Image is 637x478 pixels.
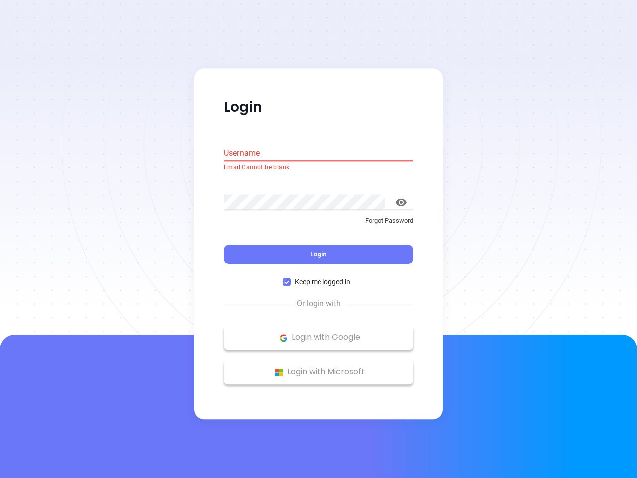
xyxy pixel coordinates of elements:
button: Microsoft Logo Login with Microsoft [224,360,413,385]
a: Forgot Password [224,216,413,234]
p: Login with Google [229,330,408,345]
p: Login with Microsoft [229,365,408,380]
span: Keep me logged in [291,277,354,288]
button: toggle password visibility [389,190,413,214]
button: Login [224,245,413,264]
p: Forgot Password [224,216,413,226]
span: Login [310,250,327,259]
p: Login [224,98,413,116]
img: Google Logo [277,332,290,344]
button: Google Logo Login with Google [224,325,413,350]
p: Email Cannot be blank [224,163,413,173]
span: Or login with [292,298,346,310]
img: Microsoft Logo [273,366,285,379]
